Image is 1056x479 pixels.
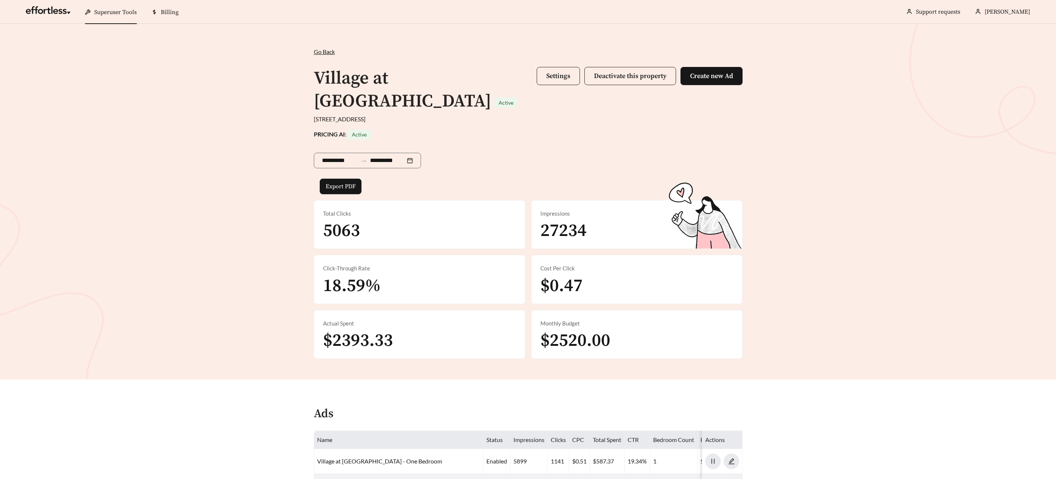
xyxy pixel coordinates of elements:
[590,449,625,474] td: $587.37
[510,431,548,449] th: Impressions
[724,458,739,465] a: edit
[540,275,583,297] span: $0.47
[724,458,739,465] span: edit
[540,330,610,352] span: $2520.00
[548,431,569,449] th: Clicks
[320,179,361,194] button: Export PDF
[486,458,507,465] span: enabled
[314,67,491,112] h1: Village at [GEOGRAPHIC_DATA]
[697,449,764,474] td: $1630
[706,458,720,465] span: pause
[323,330,393,352] span: $2393.33
[94,9,137,16] span: Superuser Tools
[323,319,516,328] div: Actual Spent
[360,157,367,164] span: to
[584,67,676,85] button: Deactivate this property
[724,453,739,469] button: edit
[548,449,569,474] td: 1141
[540,220,587,242] span: 27234
[323,209,516,218] div: Total Clicks
[540,264,733,273] div: Cost Per Click
[314,115,743,124] div: [STREET_ADDRESS]
[625,449,650,474] td: 19.34%
[314,48,335,55] span: Go Back
[705,453,721,469] button: pause
[161,9,179,16] span: Billing
[650,449,697,474] td: 1
[510,449,548,474] td: 5899
[314,408,333,421] h4: Ads
[702,431,743,449] th: Actions
[572,436,584,443] span: CPC
[650,431,697,449] th: Bedroom Count
[594,72,666,80] span: Deactivate this property
[680,67,743,85] button: Create new Ad
[569,449,590,474] td: $0.51
[499,99,513,106] span: Active
[323,275,381,297] span: 18.59%
[314,131,371,138] strong: PRICING AI:
[352,131,367,138] span: Active
[690,72,733,80] span: Create new Ad
[323,264,516,273] div: Click-Through Rate
[985,8,1030,16] span: [PERSON_NAME]
[697,431,764,449] th: PMS/Scraper Unit Price
[540,209,733,218] div: Impressions
[317,458,442,465] a: Village at [GEOGRAPHIC_DATA] - One Bedroom
[540,319,733,328] div: Monthly Budget
[326,182,356,191] span: Export PDF
[916,8,960,16] a: Support requests
[628,436,639,443] span: CTR
[537,67,580,85] button: Settings
[360,157,367,164] span: swap-right
[314,431,483,449] th: Name
[546,72,570,80] span: Settings
[483,431,510,449] th: Status
[590,431,625,449] th: Total Spent
[323,220,360,242] span: 5063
